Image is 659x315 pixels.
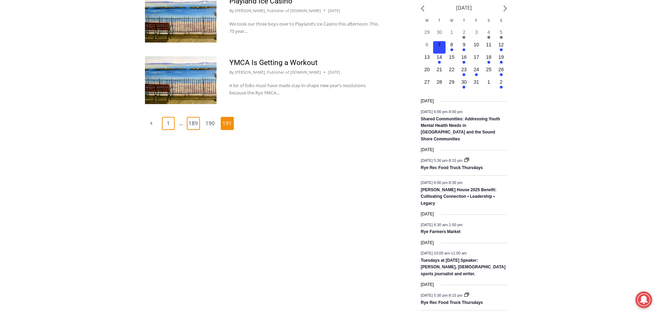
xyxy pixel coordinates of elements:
[461,67,467,72] time: 23
[450,19,453,22] span: W
[487,29,490,35] time: 4
[458,54,470,66] button: 16 Has events
[421,18,433,29] div: Monday
[463,61,465,64] em: Has events
[421,165,483,171] a: Rye Rec Food Truck Thursdays
[421,222,463,226] time: -
[470,54,483,66] button: 17
[449,109,463,113] span: 8:00 pm
[421,41,433,54] button: 6
[421,109,463,113] time: -
[483,41,495,54] button: 11
[433,29,446,41] button: 30
[463,48,465,51] em: Has events
[495,41,507,54] button: 12 Has events
[463,73,465,76] em: Has events
[463,36,465,39] em: Has events
[421,300,483,306] a: Rye Rec Food Truck Thursdays
[495,18,507,29] div: Sunday
[498,42,504,47] time: 12
[470,66,483,78] button: 24 Has events
[425,42,428,47] time: 6
[463,42,465,47] time: 9
[458,66,470,78] button: 23 Has events
[187,117,200,130] a: 189
[487,61,490,64] em: Has events
[421,187,496,206] a: [PERSON_NAME] House 2025 Benefit: Cultivating Connection • Leadership • Legacy
[421,29,433,41] button: 29
[486,54,492,60] time: 18
[421,293,447,297] span: [DATE] 5:30 pm
[421,229,460,235] a: Rye Farmers Market
[421,158,464,162] time: -
[424,29,430,35] time: 29
[229,82,383,96] p: A lot of folks must have made stay-in-shape new year’s resolutions because the Rye YMCA…
[421,211,434,217] time: [DATE]
[500,73,503,76] em: Has events
[221,117,234,130] span: 191
[458,18,470,29] div: Thursday
[424,54,430,60] time: 13
[470,18,483,29] div: Friday
[483,54,495,66] button: 18 Has events
[424,67,430,72] time: 20
[421,240,434,246] time: [DATE]
[450,42,453,47] time: 8
[483,18,495,29] div: Saturday
[498,67,504,72] time: 26
[463,86,465,89] em: Has events
[483,78,495,91] button: 1
[446,29,458,41] button: 1
[495,66,507,78] button: 26 Has events
[500,61,503,64] em: Has events
[421,5,424,12] a: Previous month
[449,54,455,60] time: 15
[421,293,464,297] time: -
[437,79,442,85] time: 28
[421,54,433,66] button: 13
[498,54,504,60] time: 19
[421,222,447,226] span: [DATE] 8:30 am
[475,29,478,35] time: 3
[437,67,442,72] time: 21
[229,69,234,75] span: By
[421,251,450,255] span: [DATE] 10:00 am
[500,79,503,85] time: 2
[438,19,440,22] span: T
[421,180,447,185] span: [DATE] 6:00 pm
[437,29,442,35] time: 30
[474,42,479,47] time: 10
[162,117,175,130] a: 1
[421,258,505,277] a: Tuesdays at [DATE] Speaker: [PERSON_NAME], [DEMOGRAPHIC_DATA] sports journalist and writer.
[421,158,447,162] span: [DATE] 5:30 pm
[446,54,458,66] button: 15
[495,29,507,41] button: 5 Has events
[229,58,318,67] a: YMCA Is Getting a Workout
[449,79,455,85] time: 29
[500,86,503,89] em: Has events
[450,48,453,51] em: Has events
[421,78,433,91] button: 27
[470,41,483,54] button: 10
[449,222,463,226] span: 1:00 pm
[463,29,465,35] time: 2
[486,67,492,72] time: 25
[433,78,446,91] button: 28
[446,78,458,91] button: 29
[421,180,463,185] time: -
[463,19,465,22] span: T
[145,56,217,104] img: YMCA Is Getting a Workout
[437,54,442,60] time: 14
[328,69,340,75] time: [DATE]
[433,18,446,29] div: Tuesday
[475,19,477,22] span: F
[229,8,234,14] span: By
[179,118,183,129] span: …
[475,73,478,76] em: Has events
[421,251,467,255] time: -
[495,54,507,66] button: 19 Has events
[328,8,340,14] time: [DATE]
[500,29,503,35] time: 5
[456,3,472,12] li: [DATE]
[421,281,434,288] time: [DATE]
